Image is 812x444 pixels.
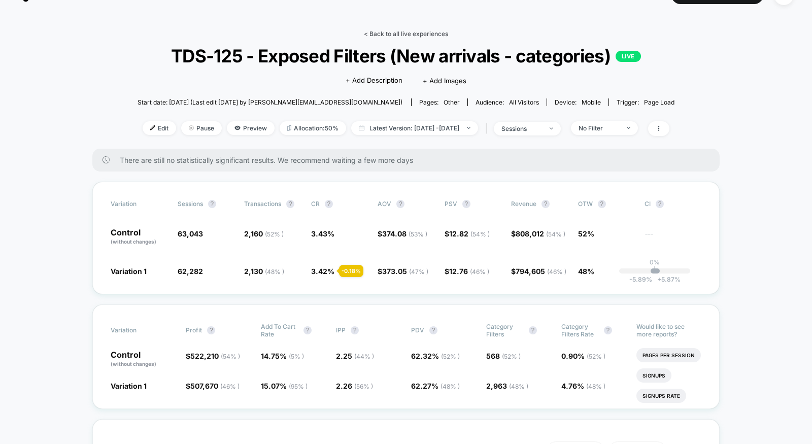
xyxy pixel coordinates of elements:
[354,353,374,360] span: ( 44 % )
[364,30,448,38] a: < Back to all live experiences
[550,127,553,129] img: end
[190,352,240,360] span: 522,210
[286,200,294,208] button: ?
[636,323,701,338] p: Would like to see more reports?
[419,98,460,106] div: Pages:
[509,98,539,106] span: All Visitors
[186,382,240,390] span: $
[138,98,402,106] span: Start date: [DATE] (Last edit [DATE] by [PERSON_NAME][EMAIL_ADDRESS][DOMAIN_NAME])
[587,353,605,360] span: ( 52 % )
[311,229,334,238] span: 3.43 %
[378,229,427,238] span: $
[645,231,701,246] span: ---
[336,326,346,334] span: IPP
[359,125,364,130] img: calendar
[354,383,373,390] span: ( 56 % )
[561,352,605,360] span: 0.90 %
[547,268,566,276] span: ( 46 % )
[501,125,542,132] div: sessions
[449,267,489,276] span: 12.76
[409,268,428,276] span: ( 47 % )
[644,98,674,106] span: Page Load
[378,267,428,276] span: $
[382,267,428,276] span: 373.05
[289,383,308,390] span: ( 95 % )
[657,276,661,283] span: +
[470,230,490,238] span: ( 54 % )
[244,200,281,208] span: Transactions
[656,200,664,208] button: ?
[578,200,634,208] span: OTW
[578,229,594,238] span: 52%
[265,230,284,238] span: ( 52 % )
[629,276,652,283] span: -5.89 %
[429,326,437,334] button: ?
[336,352,374,360] span: 2.25
[516,229,565,238] span: 808,012
[111,267,147,276] span: Variation 1
[444,98,460,106] span: other
[244,267,284,276] span: 2,130
[645,200,700,208] span: CI
[445,267,489,276] span: $
[467,127,470,129] img: end
[311,200,320,208] span: CR
[652,276,681,283] span: 5.87 %
[336,382,373,390] span: 2.26
[289,353,304,360] span: ( 5 % )
[311,267,334,276] span: 3.42 %
[150,125,155,130] img: edit
[586,383,605,390] span: ( 48 % )
[546,230,565,238] span: ( 54 % )
[636,389,686,403] li: Signups Rate
[143,121,176,135] span: Edit
[509,383,528,390] span: ( 48 % )
[476,98,539,106] div: Audience:
[627,127,630,129] img: end
[511,200,536,208] span: Revenue
[616,51,641,62] p: LIVE
[339,265,363,277] div: - 0.18 %
[120,156,699,164] span: There are still no statistically significant results. We recommend waiting a few more days
[189,125,194,130] img: end
[409,230,427,238] span: ( 53 % )
[178,200,203,208] span: Sessions
[261,323,298,338] span: Add To Cart Rate
[411,352,460,360] span: 62.32 %
[378,200,391,208] span: AOV
[190,382,240,390] span: 507,670
[511,229,565,238] span: $
[516,267,566,276] span: 794,605
[411,326,424,334] span: PDV
[303,326,312,334] button: ?
[186,352,240,360] span: $
[244,229,284,238] span: 2,160
[604,326,612,334] button: ?
[561,323,599,338] span: Category filters rate
[561,382,605,390] span: 4.76 %
[346,76,402,86] span: + Add Description
[411,382,460,390] span: 62.27 %
[111,382,147,390] span: Variation 1
[382,229,427,238] span: 374.08
[617,98,674,106] div: Trigger:
[582,98,601,106] span: mobile
[207,326,215,334] button: ?
[111,361,156,367] span: (without changes)
[470,268,489,276] span: ( 46 % )
[529,326,537,334] button: ?
[636,348,701,362] li: Pages Per Session
[164,45,648,66] span: TDS-125 - Exposed Filters (New arrivals - categories)
[636,368,671,383] li: Signups
[542,200,550,208] button: ?
[178,267,203,276] span: 62,282
[579,124,619,132] div: No Filter
[111,228,167,246] p: Control
[449,229,490,238] span: 12.82
[483,121,494,136] span: |
[227,121,275,135] span: Preview
[578,267,594,276] span: 48%
[287,125,291,131] img: rebalance
[654,266,656,274] p: |
[280,121,346,135] span: Allocation: 50%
